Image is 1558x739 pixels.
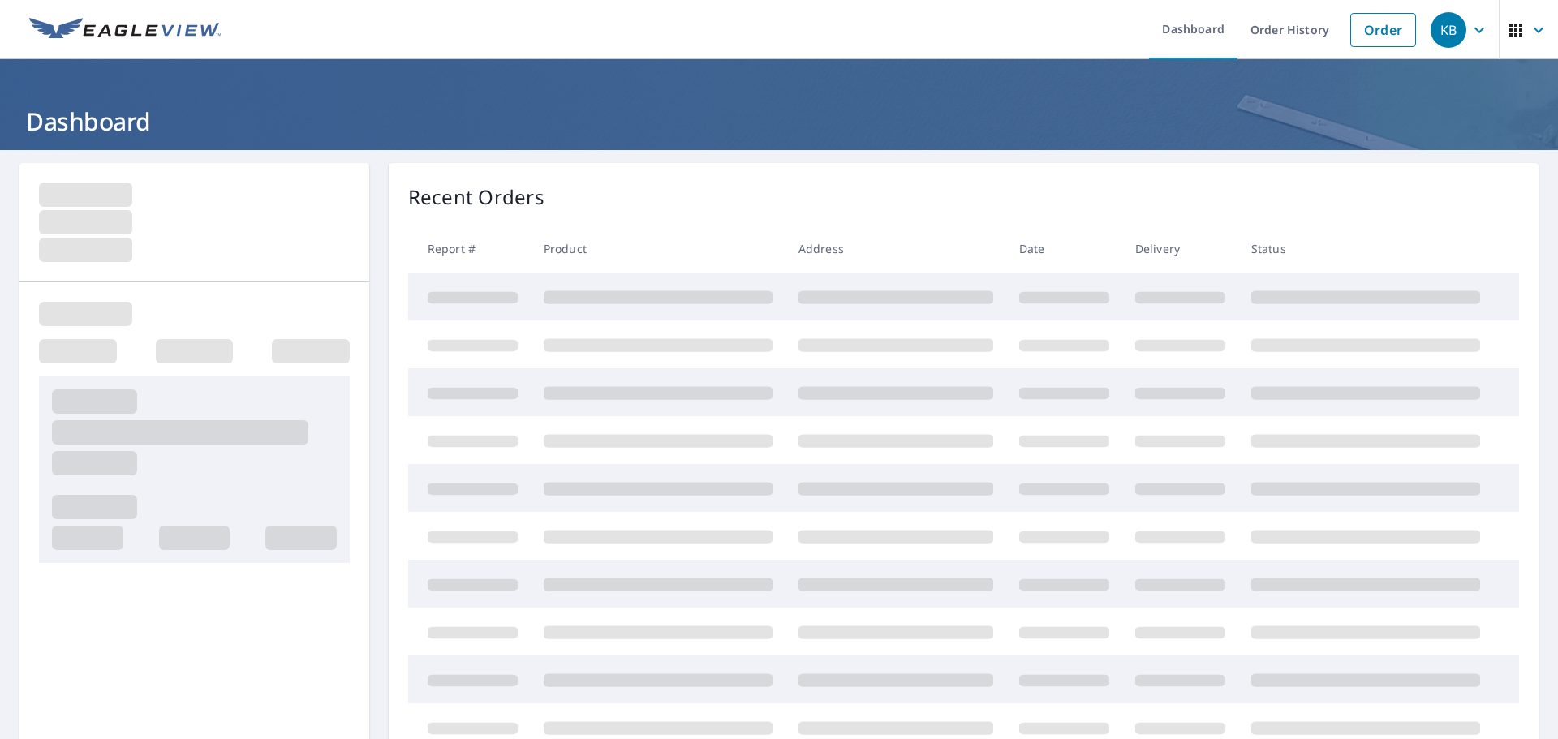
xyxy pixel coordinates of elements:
[1122,225,1238,273] th: Delivery
[408,225,531,273] th: Report #
[29,18,221,42] img: EV Logo
[19,105,1539,138] h1: Dashboard
[1006,225,1122,273] th: Date
[1431,12,1466,48] div: KB
[1350,13,1416,47] a: Order
[531,225,785,273] th: Product
[1238,225,1493,273] th: Status
[408,183,544,212] p: Recent Orders
[785,225,1006,273] th: Address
